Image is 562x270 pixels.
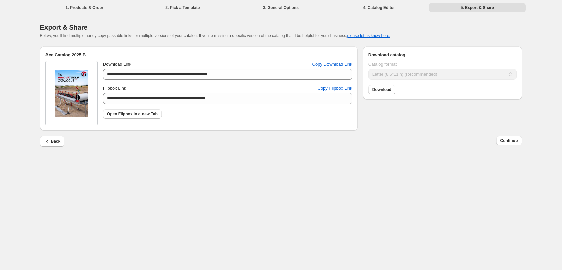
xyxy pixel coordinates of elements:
a: Download [368,85,395,94]
span: Download [372,87,391,92]
img: thumbImage [55,70,88,117]
span: Back [44,138,61,145]
button: Back [40,136,65,147]
button: please let us know here. [347,33,390,38]
button: Continue [496,136,522,145]
span: Export & Share [40,24,88,31]
a: Open Flipbox in a new Tab [103,109,162,119]
span: Continue [500,138,518,143]
span: Below, you'll find multiple handy copy passable links for multiple versions of your catalog. If y... [40,33,390,38]
span: Catalog format [368,62,397,67]
h2: Ace Catalog 2025 B [45,52,352,58]
span: Flipbox Link [103,86,126,91]
span: Copy Download Link [312,61,352,68]
button: Copy Flipbox Link [314,83,356,94]
span: Download Link [103,62,131,67]
span: Open Flipbox in a new Tab [107,111,158,117]
h2: Download catalog [368,52,517,58]
button: Copy Download Link [308,59,356,70]
span: Copy Flipbox Link [318,85,352,92]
